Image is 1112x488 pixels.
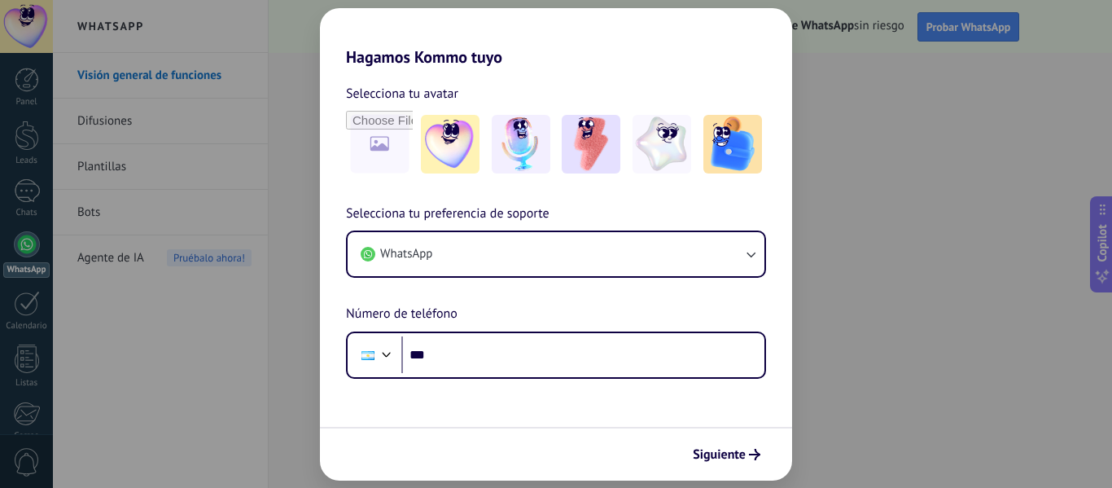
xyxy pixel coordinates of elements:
[685,441,768,468] button: Siguiente
[348,232,764,276] button: WhatsApp
[492,115,550,174] img: -2.jpeg
[693,449,746,460] span: Siguiente
[562,115,620,174] img: -3.jpeg
[346,304,457,325] span: Número de teléfono
[421,115,479,174] img: -1.jpeg
[703,115,762,174] img: -5.jpeg
[346,83,458,104] span: Selecciona tu avatar
[380,246,432,262] span: WhatsApp
[633,115,691,174] img: -4.jpeg
[320,8,792,67] h2: Hagamos Kommo tuyo
[352,338,383,372] div: Argentina: + 54
[346,204,549,225] span: Selecciona tu preferencia de soporte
